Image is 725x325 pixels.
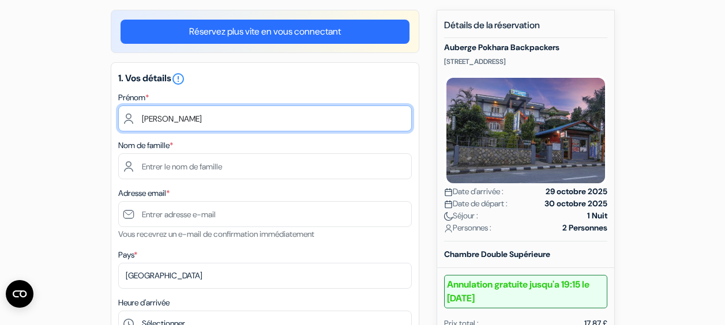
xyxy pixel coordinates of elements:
input: Entrez votre prénom [118,105,412,131]
a: error_outline [171,72,185,84]
label: Heure d'arrivée [118,297,170,309]
strong: 29 octobre 2025 [546,186,607,198]
span: Personnes : [444,222,491,234]
h5: Détails de la réservation [444,20,607,38]
img: calendar.svg [444,188,453,196]
img: calendar.svg [444,200,453,209]
input: Entrer le nom de famille [118,153,412,179]
label: Prénom [118,92,149,104]
input: Entrer adresse e-mail [118,201,412,227]
small: Vous recevrez un e-mail de confirmation immédiatement [118,229,314,239]
span: Date de départ : [444,198,508,210]
img: user_icon.svg [444,224,453,233]
label: Adresse email [118,187,170,199]
strong: 2 Personnes [562,222,607,234]
i: error_outline [171,72,185,86]
h5: Auberge Pokhara Backpackers [444,43,607,52]
strong: 30 octobre 2025 [544,198,607,210]
label: Pays [118,249,137,261]
h5: 1. Vos détails [118,72,412,86]
span: Séjour : [444,210,478,222]
a: Réservez plus vite en vous connectant [121,20,410,44]
button: Ouvrir le widget CMP [6,280,33,308]
strong: 1 Nuit [587,210,607,222]
img: moon.svg [444,212,453,221]
span: Date d'arrivée : [444,186,504,198]
b: Chambre Double Supérieure [444,249,550,259]
p: [STREET_ADDRESS] [444,57,607,66]
label: Nom de famille [118,139,173,152]
b: Annulation gratuite jusqu'a 19:15 le [DATE] [444,275,607,308]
